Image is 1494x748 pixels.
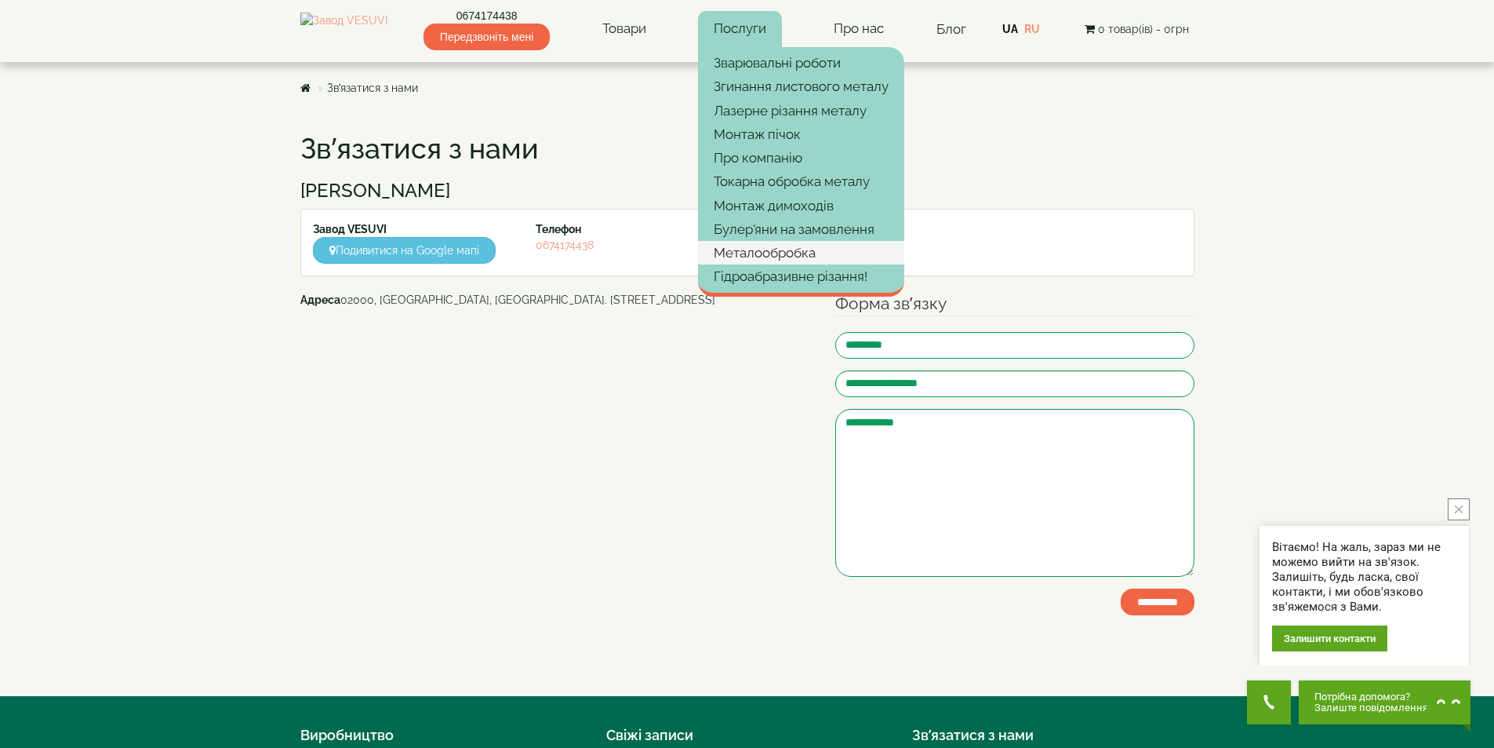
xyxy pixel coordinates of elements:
[300,294,340,306] b: Адреса
[698,122,904,146] a: Монтаж пічок
[835,292,1194,316] legend: Форма зв’язку
[300,292,812,308] address: 02000, [GEOGRAPHIC_DATA], [GEOGRAPHIC_DATA]. [STREET_ADDRESS]
[698,51,904,75] a: Зварювальні роботи
[698,146,904,170] a: Про компанію
[1080,20,1194,38] button: 0 товар(ів) - 0грн
[300,728,583,743] h4: Виробництво
[300,181,1194,201] h3: [PERSON_NAME]
[1314,702,1428,713] span: Залиште повідомлення
[587,11,662,47] a: Товари
[536,223,581,235] strong: Телефон
[1272,540,1456,615] div: Вітаємо! На жаль, зараз ми не можемо вийти на зв'язок. Залишіть, будь ласка, свої контакти, і ми ...
[300,13,387,46] img: Завод VESUVI
[1448,498,1470,520] button: close button
[936,21,966,37] a: Блог
[818,11,900,47] a: Про нас
[1272,626,1387,651] div: Залишити контакти
[1299,680,1470,724] button: Chat button
[1247,680,1291,724] button: Get Call button
[423,24,550,50] span: Передзвоніть мені
[327,82,418,94] a: Зв’язатися з нами
[698,265,904,288] a: Гідроабразивне різання!
[1314,691,1428,702] span: Потрібна допомога?
[313,223,387,235] strong: Завод VESUVI
[698,99,904,122] a: Лазерне різання металу
[698,241,904,265] a: Металообробка
[698,11,782,47] a: Послуги
[1002,23,1018,35] a: UA
[423,8,550,24] a: 0674174438
[300,133,1194,165] h1: Зв’язатися з нами
[698,194,904,217] a: Монтаж димоходів
[698,217,904,241] a: Булер'яни на замовлення
[1098,23,1189,35] span: 0 товар(ів) - 0грн
[536,239,594,251] a: 0674174438
[313,237,496,264] a: Подивитися на Google мапі
[606,728,889,743] h4: Свіжі записи
[698,75,904,98] a: Згинання листового металу
[698,170,904,193] a: Токарна обробка металу
[1024,23,1040,35] a: RU
[912,728,1194,743] h4: Зв’язатися з нами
